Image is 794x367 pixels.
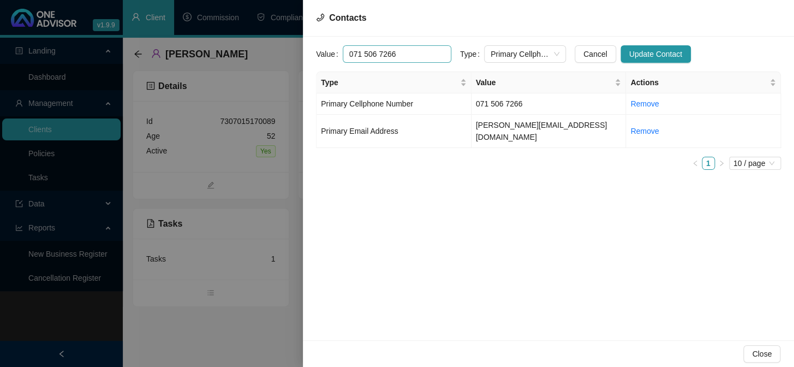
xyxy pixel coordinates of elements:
[321,99,413,108] span: Primary Cellphone Number
[321,127,398,135] span: Primary Email Address
[718,160,725,167] span: right
[460,45,484,63] label: Type
[689,157,702,170] button: left
[471,115,626,148] td: [PERSON_NAME][EMAIL_ADDRESS][DOMAIN_NAME]
[630,127,659,135] a: Remove
[629,48,682,60] span: Update Contact
[752,348,772,360] span: Close
[626,72,781,93] th: Actions
[733,157,777,169] span: 10 / page
[321,76,458,88] span: Type
[702,157,715,170] li: 1
[620,45,691,63] button: Update Contact
[715,157,728,170] button: right
[689,157,702,170] li: Previous Page
[729,157,781,170] div: Page Size
[471,93,626,115] td: 071 506 7266
[471,72,626,93] th: Value
[316,13,325,22] span: phone
[630,99,659,108] a: Remove
[583,48,607,60] span: Cancel
[630,76,767,88] span: Actions
[329,13,366,22] span: Contacts
[316,45,343,63] label: Value
[702,157,714,169] a: 1
[692,160,699,167] span: left
[743,345,780,363] button: Close
[575,45,616,63] button: Cancel
[491,46,559,62] span: Primary Cellphone Number
[476,76,613,88] span: Value
[715,157,728,170] li: Next Page
[317,72,471,93] th: Type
